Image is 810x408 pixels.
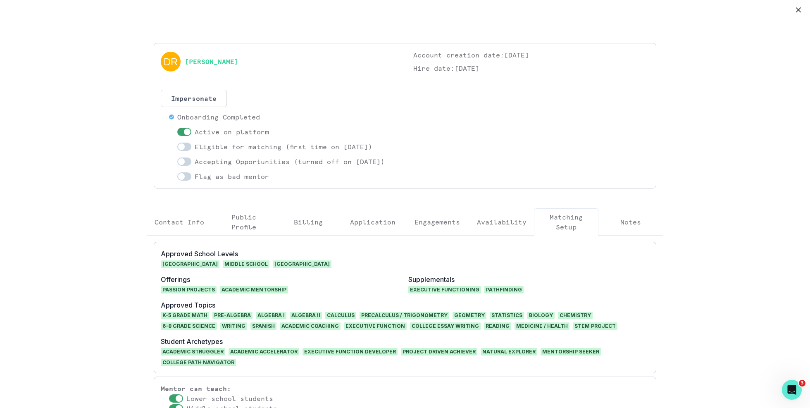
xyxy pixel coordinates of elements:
p: Lower school students [186,394,273,403]
img: svg [161,52,181,72]
p: Accepting Opportunities (turned off on [DATE]) [195,157,385,167]
p: Availability [477,217,526,227]
span: Chemistry [558,312,593,319]
button: Close [792,3,805,17]
p: Onboarding Completed [177,112,260,122]
span: Reading [484,322,511,330]
span: Algebra I [256,312,286,319]
p: Contact Info [155,217,204,227]
span: Middle School [223,260,269,268]
p: Account creation date: [DATE] [413,50,649,60]
span: Academic Coaching [280,322,341,330]
span: Biology [527,312,555,319]
span: [GEOGRAPHIC_DATA] [161,260,219,268]
span: Medicine / Health [515,322,569,330]
a: [PERSON_NAME] [185,57,238,67]
span: PROJECT DRIVEN ACHIEVER [401,348,477,356]
span: Executive Functioning [408,286,481,293]
button: Impersonate [161,90,227,107]
p: Approved School Levels [161,249,402,259]
iframe: Intercom live chat [782,380,802,400]
p: Application [350,217,395,227]
p: Active on platform [195,127,269,137]
span: K-5 Grade Math [161,312,209,319]
p: Eligible for matching (first time on [DATE]) [195,142,372,152]
p: Billing [294,217,323,227]
p: Engagements [415,217,460,227]
span: COLLEGE PATH NAVIGATOR [161,359,236,366]
span: Calculus [325,312,356,319]
span: MENTORSHIP SEEKER [541,348,601,356]
p: Approved Topics [161,300,649,310]
p: Public Profile [219,212,269,232]
span: Algebra II [290,312,322,319]
span: 3 [799,380,805,387]
span: Writing [220,322,247,330]
p: Flag as bad mentor [195,172,269,181]
p: Student Archetypes [161,336,649,346]
span: Pathfinding [484,286,524,293]
span: College Essay Writing [410,322,481,330]
span: Academic Mentorship [220,286,288,293]
span: Geometry [453,312,486,319]
span: Executive Function [344,322,407,330]
span: Statistics [490,312,524,319]
span: Spanish [250,322,276,330]
p: Supplementals [408,274,649,284]
p: Hire date: [DATE] [413,63,649,73]
span: Pre-Algebra [212,312,253,319]
span: EXECUTIVE FUNCTION DEVELOPER [303,348,398,356]
span: ACADEMIC STRUGGLER [161,348,225,356]
span: ACADEMIC ACCELERATOR [229,348,299,356]
span: 6-8 Grade Science [161,322,217,330]
p: Matching Setup [541,212,591,232]
p: Offerings [161,274,402,284]
span: Passion Projects [161,286,217,293]
span: [GEOGRAPHIC_DATA] [273,260,331,268]
p: Notes [620,217,641,227]
span: NATURAL EXPLORER [481,348,537,356]
span: STEM Project [573,322,617,330]
p: Mentor can teach: [161,384,649,394]
span: Precalculus / Trigonometry [360,312,449,319]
